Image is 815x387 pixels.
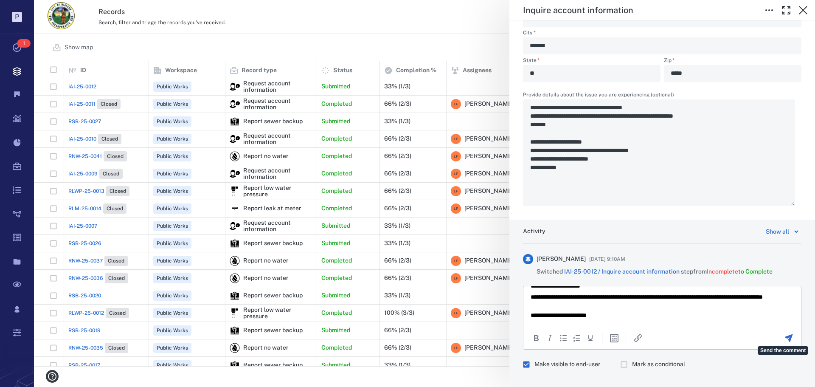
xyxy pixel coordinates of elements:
[531,333,541,343] button: Bold
[572,333,582,343] div: Numbered list
[632,360,685,369] span: Mark as conditional
[761,2,778,19] button: Toggle to Edit Boxes
[795,2,812,19] button: Close
[609,333,619,343] button: Insert template
[621,356,692,373] div: Comment will be marked as non-final decision
[558,333,568,343] div: Bullet list
[537,268,773,276] span: Switched step from to
[523,30,801,37] label: City
[523,227,545,236] h6: Activity
[589,254,625,264] span: [DATE] 9:10AM
[17,39,31,48] span: 1
[12,12,22,22] p: P
[664,58,801,65] label: Zip
[633,333,643,343] button: Insert/edit link
[545,333,555,343] button: Italic
[534,360,600,369] span: Make visible to end-user
[707,268,738,275] span: Incomplete
[19,6,37,14] span: Help
[523,356,607,373] div: Citizen will see comment
[745,268,773,275] span: Complete
[766,226,789,237] div: Show all
[778,2,795,19] button: Toggle Fullscreen
[784,333,794,343] button: Send the comment
[585,333,596,343] button: Underline
[564,268,680,275] a: IAI-25-0012 / Inquire account information
[523,58,660,65] label: State
[523,92,801,99] label: Provide details about the issue you are experiencing (optional)
[537,255,586,263] span: [PERSON_NAME]
[523,286,801,326] iframe: Rich Text Area
[523,5,633,16] h5: Inquire account information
